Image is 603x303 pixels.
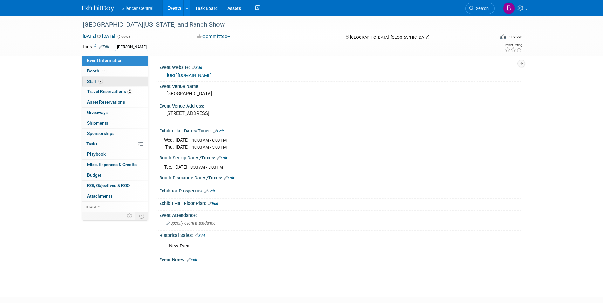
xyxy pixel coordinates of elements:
[159,255,521,263] div: Event Notes:
[217,156,227,160] a: Edit
[87,183,130,188] span: ROI, Objectives & ROO
[159,231,521,239] div: Historical Sales:
[350,35,429,40] span: [GEOGRAPHIC_DATA], [GEOGRAPHIC_DATA]
[82,44,109,51] td: Tags
[192,145,227,150] span: 10:00 AM - 5:00 PM
[87,193,113,199] span: Attachments
[167,73,212,78] a: [URL][DOMAIN_NAME]
[87,151,106,157] span: Playbook
[176,144,189,151] td: [DATE]
[117,35,130,39] span: (2 days)
[457,33,523,43] div: Event Format
[82,118,148,128] a: Shipments
[213,129,224,133] a: Edit
[96,34,102,39] span: to
[503,2,515,14] img: Billee Page
[174,164,187,171] td: [DATE]
[159,63,521,71] div: Event Website:
[465,3,495,14] a: Search
[159,126,521,134] div: Exhibit Hall Dates/Times:
[87,162,137,167] span: Misc. Expenses & Credits
[164,89,516,99] div: [GEOGRAPHIC_DATA]
[159,186,521,194] div: Exhibitor Prospectus:
[87,120,108,125] span: Shipments
[159,101,521,109] div: Event Venue Address:
[127,89,132,94] span: 2
[87,89,132,94] span: Travel Reservations
[500,34,506,39] img: Format-Inperson.png
[82,160,148,170] a: Misc. Expenses & Credits
[224,176,234,180] a: Edit
[204,189,215,193] a: Edit
[176,137,189,144] td: [DATE]
[82,191,148,201] a: Attachments
[166,111,303,116] pre: [STREET_ADDRESS]
[166,221,216,226] span: Specify event attendance
[82,87,148,97] a: Travel Reservations2
[187,258,197,262] a: Edit
[122,6,154,11] span: Silencer Central
[164,144,176,151] td: Thu.
[82,5,114,12] img: ExhibitDay
[124,212,135,220] td: Personalize Event Tab Strip
[164,164,174,171] td: Tue.
[87,131,114,136] span: Sponsorships
[82,66,148,76] a: Booth
[82,170,148,180] a: Budget
[165,240,451,252] div: New Event
[507,34,522,39] div: In-Person
[82,56,148,66] a: Event Information
[82,149,148,159] a: Playbook
[82,108,148,118] a: Giveaways
[208,201,218,206] a: Edit
[192,65,202,70] a: Edit
[82,97,148,107] a: Asset Reservations
[190,165,223,170] span: 8:00 AM - 5:00 PM
[195,233,205,238] a: Edit
[474,6,489,11] span: Search
[82,77,148,87] a: Staff2
[86,141,98,146] span: Tasks
[82,139,148,149] a: Tasks
[159,211,521,219] div: Event Attendance:
[82,129,148,139] a: Sponsorships
[135,212,148,220] td: Toggle Event Tabs
[82,181,148,191] a: ROI, Objectives & ROO
[87,110,108,115] span: Giveaways
[159,82,521,90] div: Event Venue Name:
[164,137,176,144] td: Wed.
[192,138,227,143] span: 10:00 AM - 6:00 PM
[99,45,109,49] a: Edit
[87,99,125,104] span: Asset Reservations
[87,58,123,63] span: Event Information
[102,69,105,72] i: Booth reservation complete
[195,33,232,40] button: Committed
[82,202,148,212] a: more
[82,33,116,39] span: [DATE] [DATE]
[87,172,101,178] span: Budget
[115,44,148,50] div: [PERSON_NAME]
[159,153,521,161] div: Booth Set-up Dates/Times:
[86,204,96,209] span: more
[98,79,103,84] span: 2
[80,19,485,30] div: [GEOGRAPHIC_DATA][US_STATE] and Ranch Show
[505,44,522,47] div: Event Rating
[87,68,106,73] span: Booth
[159,173,521,181] div: Booth Dismantle Dates/Times:
[159,199,521,207] div: Exhibit Hall Floor Plan:
[87,79,103,84] span: Staff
